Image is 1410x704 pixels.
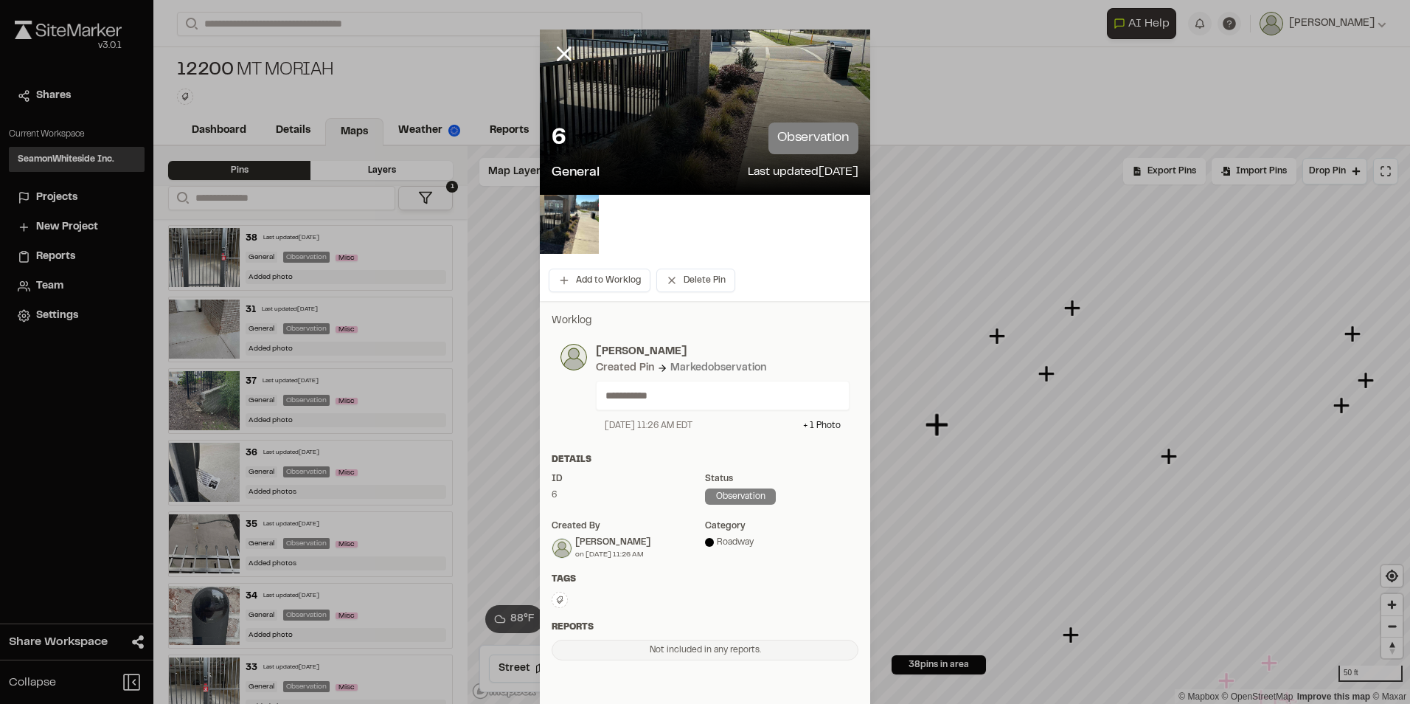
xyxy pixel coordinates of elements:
p: Last updated [DATE] [748,163,858,183]
div: Not included in any reports. [552,640,858,660]
div: observation [705,489,776,505]
div: Tags [552,573,858,586]
div: Status [705,472,858,486]
div: on [DATE] 11:26 AM [575,549,650,560]
div: Reports [552,621,858,634]
p: 6 [552,124,566,153]
img: Skye Wilson [552,539,572,558]
div: + 1 Photo [803,419,841,432]
img: photo [560,344,587,370]
p: [PERSON_NAME] [596,344,850,360]
p: Worklog [552,313,858,329]
div: Roadway [705,536,858,549]
button: Edit Tags [552,592,568,608]
p: observation [768,122,858,154]
img: file [540,195,599,254]
div: ID [552,472,705,486]
div: Marked observation [670,360,766,376]
div: category [705,520,858,533]
div: [PERSON_NAME] [575,536,650,549]
div: Details [552,453,858,466]
button: Delete Pin [656,269,735,292]
div: Created by [552,520,705,533]
div: 6 [552,489,705,502]
div: [DATE] 11:26 AM EDT [605,419,692,432]
div: Created Pin [596,360,654,376]
button: Add to Worklog [549,269,650,292]
p: General [552,163,600,183]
